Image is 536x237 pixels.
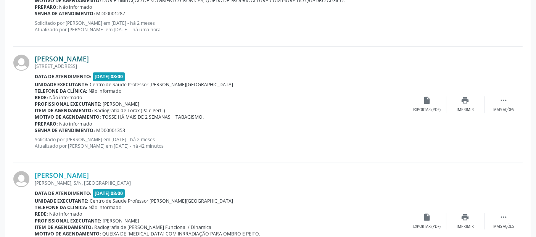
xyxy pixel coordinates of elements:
[50,94,82,101] span: Não informado
[35,81,89,88] b: Unidade executante:
[35,218,101,224] b: Profissional executante:
[499,213,508,221] i: 
[457,224,474,229] div: Imprimir
[35,20,408,33] p: Solicitado por [PERSON_NAME] em [DATE] - há 2 meses Atualizado por [PERSON_NAME] em [DATE] - há u...
[499,96,508,105] i: 
[35,180,408,186] div: [PERSON_NAME], S/N, [GEOGRAPHIC_DATA]
[35,101,101,107] b: Profissional executante:
[35,136,408,149] p: Solicitado por [PERSON_NAME] em [DATE] - há 2 meses Atualizado por [PERSON_NAME] em [DATE] - há 4...
[35,63,408,69] div: [STREET_ADDRESS]
[95,224,212,231] span: Radiografia de [PERSON_NAME] Funcional / Dinamica
[423,96,431,105] i: insert_drive_file
[35,224,93,231] b: Item de agendamento:
[35,231,101,237] b: Motivo de agendamento:
[90,81,233,88] span: Centro de Saude Professor [PERSON_NAME][GEOGRAPHIC_DATA]
[35,73,92,80] b: Data de atendimento:
[35,211,48,217] b: Rede:
[457,107,474,113] div: Imprimir
[35,190,92,197] b: Data de atendimento:
[35,10,95,17] b: Senha de atendimento:
[414,107,441,113] div: Exportar (PDF)
[60,4,92,10] span: Não informado
[103,114,204,120] span: TOSSE HÁ MAIS DE 2 SEMANAS + TABAGISMO.
[35,88,87,94] b: Telefone da clínica:
[89,204,122,211] span: Não informado
[50,211,82,217] span: Não informado
[93,72,125,81] span: [DATE] 08:00
[493,107,514,113] div: Mais ações
[97,127,126,134] span: MD00001353
[35,198,89,204] b: Unidade executante:
[35,114,101,120] b: Motivo de agendamento:
[35,4,58,10] b: Preparo:
[423,213,431,221] i: insert_drive_file
[461,213,470,221] i: print
[493,224,514,229] div: Mais ações
[103,231,261,237] span: QUEIXA DE [MEDICAL_DATA] COM INRRADIAÇÃO PARA OMBRO E PEITO.
[89,88,122,94] span: Não informado
[103,218,140,224] span: [PERSON_NAME]
[95,107,166,114] span: Radiografia de Torax (Pa e Perfil)
[414,224,441,229] div: Exportar (PDF)
[35,204,87,211] b: Telefone da clínica:
[90,198,233,204] span: Centro de Saude Professor [PERSON_NAME][GEOGRAPHIC_DATA]
[461,96,470,105] i: print
[35,127,95,134] b: Senha de atendimento:
[35,55,89,63] a: [PERSON_NAME]
[35,94,48,101] b: Rede:
[13,55,29,71] img: img
[35,171,89,179] a: [PERSON_NAME]
[13,171,29,187] img: img
[103,101,140,107] span: [PERSON_NAME]
[35,121,58,127] b: Preparo:
[60,121,92,127] span: Não informado
[97,10,126,17] span: MD00001287
[35,107,93,114] b: Item de agendamento:
[93,189,125,198] span: [DATE] 08:00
